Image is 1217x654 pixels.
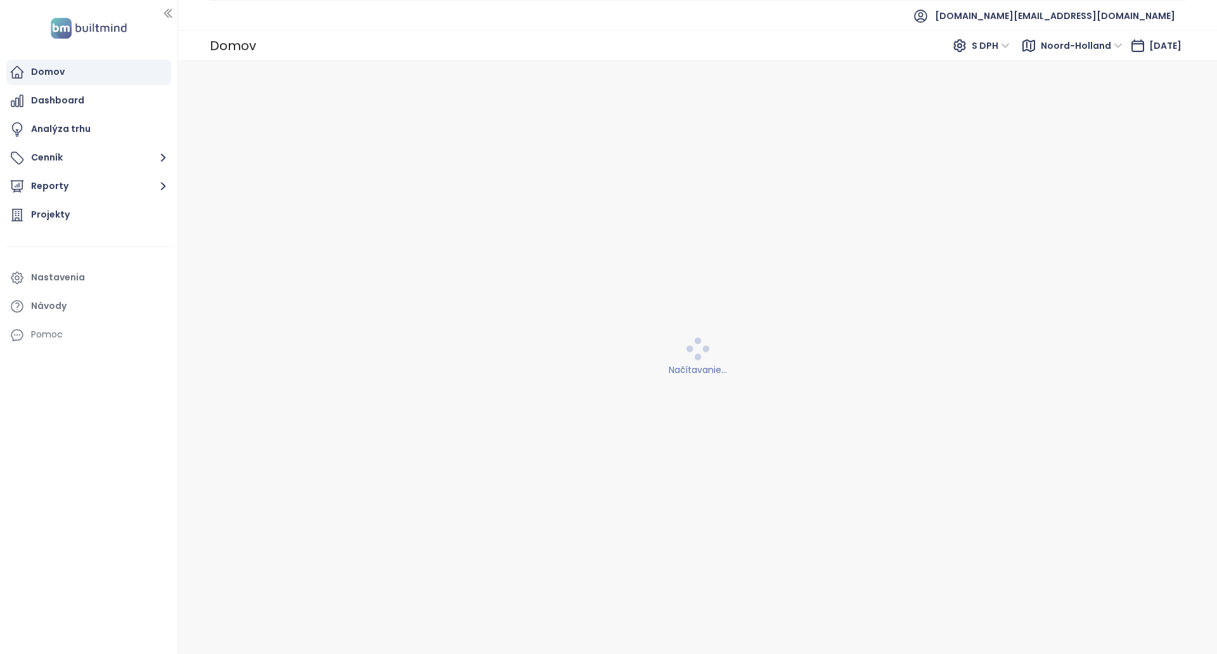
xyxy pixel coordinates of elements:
div: Domov [210,33,256,58]
div: Návody [31,298,67,314]
a: Návody [6,294,171,319]
div: Domov [31,64,65,80]
div: Načítavanie... [186,363,1209,377]
div: Pomoc [6,322,171,348]
span: [DOMAIN_NAME][EMAIL_ADDRESS][DOMAIN_NAME] [935,1,1175,31]
span: [DATE] [1149,39,1182,52]
div: Projekty [31,207,70,223]
a: Projekty [6,202,171,228]
a: Nastavenia [6,265,171,291]
span: S DPH [972,36,1010,55]
div: Pomoc [31,327,63,343]
a: Analýza trhu [6,117,171,142]
div: Dashboard [31,93,84,108]
button: Reporty [6,174,171,199]
div: Nastavenia [31,270,85,285]
a: Domov [6,60,171,85]
div: Analýza trhu [31,121,91,137]
a: Dashboard [6,88,171,114]
span: Noord-Holland [1041,36,1123,55]
img: logo [47,15,131,41]
button: Cenník [6,145,171,171]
